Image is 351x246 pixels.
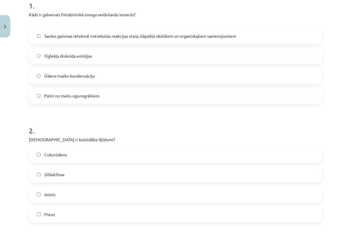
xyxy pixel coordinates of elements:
[37,34,41,38] input: Saules gaismas ietekmē notiekošas reakcijas starp slāpekļa oksīdiem un organiskajiem savienojumiem
[44,171,65,178] span: Silikātlīme
[29,136,322,143] p: [DEMOGRAPHIC_DATA] ir koloidālie šķīdumi?
[44,73,95,79] span: Ūdens tvaiku kondensācija
[44,152,67,158] span: Cukurūdens
[44,33,236,39] span: Saules gaismas ietekmē notiekošas reakcijas starp slāpekļa oksīdiem un organiskajiem savienojumiem
[37,212,41,216] input: Piens
[44,191,55,198] span: Asinis
[37,54,41,58] input: Oglekļa dioksīda emisijas
[37,193,41,196] input: Asinis
[29,11,322,24] p: Kāds ir galvenais fotoķīmiskā smoga veidošanās iemesls?
[37,173,41,177] input: Silikātlīme
[37,74,41,78] input: Ūdens tvaiku kondensācija
[44,93,100,99] span: Pelni no mežu ugunsgrēkiem
[37,94,41,98] input: Pelni no mežu ugunsgrēkiem
[44,211,55,218] span: Piens
[4,25,6,29] img: icon-close-lesson-0947bae3869378f0d4975bcd49f059093ad1ed9edebbc8119c70593378902aed.svg
[37,153,41,157] input: Cukurūdens
[29,116,322,135] h1: 2 .
[44,53,92,59] span: Oglekļa dioksīda emisijas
